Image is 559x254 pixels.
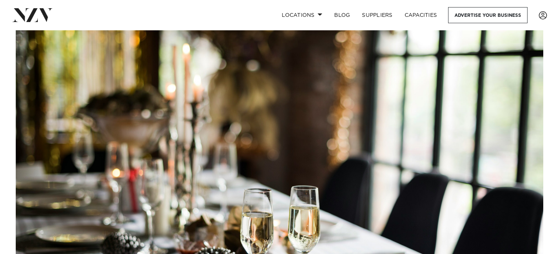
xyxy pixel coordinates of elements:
a: Capacities [399,7,443,23]
a: Locations [276,7,328,23]
a: BLOG [328,7,356,23]
img: nzv-logo.png [12,8,53,22]
a: SUPPLIERS [356,7,398,23]
a: Advertise your business [448,7,528,23]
